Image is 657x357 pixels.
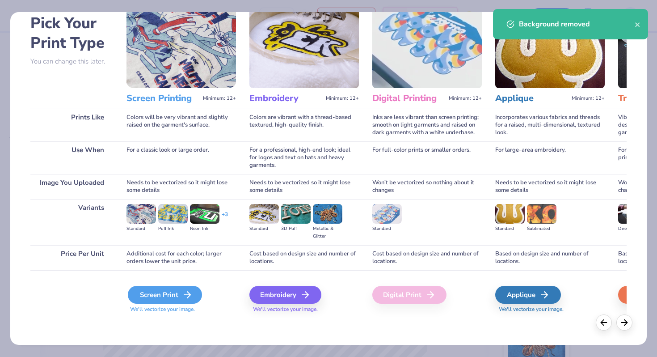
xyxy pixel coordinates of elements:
[372,245,482,270] div: Cost based on design size and number of locations.
[281,204,311,224] img: 3D Puff
[222,211,228,226] div: + 3
[126,174,236,199] div: Needs to be vectorized so it might lose some details
[519,19,635,30] div: Background removed
[249,225,279,233] div: Standard
[495,204,525,224] img: Standard
[30,13,113,53] h2: Pick Your Print Type
[128,286,202,304] div: Screen Print
[372,141,482,174] div: For full-color prints or smaller orders.
[495,109,605,141] div: Incorporates various fabrics and threads for a raised, multi-dimensional, textured look.
[618,225,648,233] div: Direct-to-film
[527,225,556,233] div: Sublimated
[30,245,113,270] div: Price Per Unit
[372,286,446,304] div: Digital Print
[249,93,322,104] h3: Embroidery
[158,225,188,233] div: Puff Ink
[30,141,113,174] div: Use When
[126,109,236,141] div: Colors will be very vibrant and slightly raised on the garment's surface.
[372,109,482,141] div: Inks are less vibrant than screen printing; smooth on light garments and raised on dark garments ...
[313,204,342,224] img: Metallic & Glitter
[495,306,605,313] span: We'll vectorize your image.
[281,225,311,233] div: 3D Puff
[527,204,556,224] img: Sublimated
[30,109,113,141] div: Prints Like
[126,204,156,224] img: Standard
[126,141,236,174] div: For a classic look or large order.
[203,95,236,102] span: Minimum: 12+
[495,245,605,270] div: Based on design size and number of locations.
[313,225,342,240] div: Metallic & Glitter
[618,204,648,224] img: Direct-to-film
[449,95,482,102] span: Minimum: 12+
[249,141,359,174] div: For a professional, high-end look; ideal for logos and text on hats and heavy garments.
[495,174,605,199] div: Needs to be vectorized so it might lose some details
[249,245,359,270] div: Cost based on design size and number of locations.
[190,204,219,224] img: Neon Ink
[158,204,188,224] img: Puff Ink
[30,174,113,199] div: Image You Uploaded
[326,95,359,102] span: Minimum: 12+
[495,286,561,304] div: Applique
[126,245,236,270] div: Additional cost for each color; larger orders lower the unit price.
[372,174,482,199] div: Won't be vectorized so nothing about it changes
[372,204,402,224] img: Standard
[126,306,236,313] span: We'll vectorize your image.
[635,19,641,30] button: close
[190,225,219,233] div: Neon Ink
[249,286,321,304] div: Embroidery
[30,199,113,245] div: Variants
[126,93,199,104] h3: Screen Printing
[572,95,605,102] span: Minimum: 12+
[372,225,402,233] div: Standard
[249,109,359,141] div: Colors are vibrant with a thread-based textured, high-quality finish.
[30,58,113,65] p: You can change this later.
[126,225,156,233] div: Standard
[249,174,359,199] div: Needs to be vectorized so it might lose some details
[495,93,568,104] h3: Applique
[249,306,359,313] span: We'll vectorize your image.
[495,141,605,174] div: For large-area embroidery.
[249,204,279,224] img: Standard
[495,225,525,233] div: Standard
[372,93,445,104] h3: Digital Printing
